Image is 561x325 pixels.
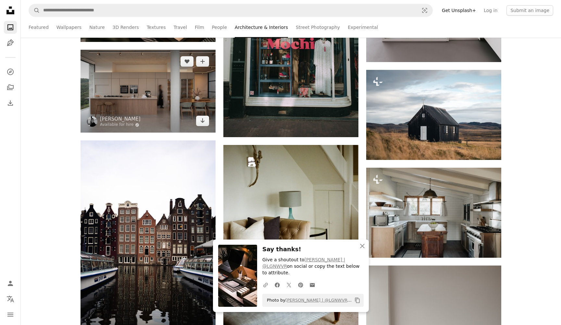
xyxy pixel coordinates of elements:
[4,277,17,290] a: Log in / Sign up
[262,257,364,276] p: Give a shoutout to on social or copy the text below to attribute.
[81,88,216,94] a: Modern kitchen and dining area with large windows.
[296,17,340,38] a: Street Photography
[283,278,295,291] a: Share on Twitter
[196,56,209,67] button: Add to Collection
[212,17,227,38] a: People
[173,17,187,38] a: Travel
[100,116,141,122] a: [PERSON_NAME]
[195,17,204,38] a: Film
[81,50,216,133] img: Modern kitchen and dining area with large windows.
[4,36,17,49] a: Illustrations
[4,97,17,110] a: Download History
[352,295,363,306] button: Copy to clipboard
[113,17,139,38] a: 3D Renders
[29,4,40,17] button: Search Unsplash
[4,65,17,78] a: Explore
[295,278,306,291] a: Share on Pinterest
[89,17,105,38] a: Nature
[366,210,501,215] a: A kitchen with a stove a sink and a stove top oven
[417,4,432,17] button: Visual search
[306,278,318,291] a: Share over email
[506,5,553,16] button: Submit an image
[29,17,49,38] a: Featured
[480,5,501,16] a: Log in
[81,239,216,245] a: Canal houses reflected in water with tour boats
[147,17,166,38] a: Textures
[271,278,283,291] a: Share on Facebook
[223,33,358,39] a: Storefront window display with "mochi" sign and clothing
[4,4,17,18] a: Home — Unsplash
[264,295,352,305] span: Photo by on
[285,298,352,303] a: [PERSON_NAME] | @LGNWVR
[87,116,97,127] img: Go to Caroline Badran's profile
[366,112,501,118] a: a small black building with a cross on top of it
[4,292,17,305] button: Language
[366,70,501,160] img: a small black building with a cross on top of it
[348,17,378,38] a: Experimental
[100,122,141,127] a: Available for hire
[262,257,345,269] a: [PERSON_NAME] | @LGNWVR
[262,245,364,254] h3: Say thanks!
[4,81,17,94] a: Collections
[366,168,501,258] img: A kitchen with a stove a sink and a stove top oven
[196,116,209,126] a: Download
[29,4,433,17] form: Find visuals sitewide
[181,56,193,67] button: Like
[4,308,17,321] button: Menu
[56,17,81,38] a: Wallpapers
[4,21,17,34] a: Photos
[438,5,480,16] a: Get Unsplash+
